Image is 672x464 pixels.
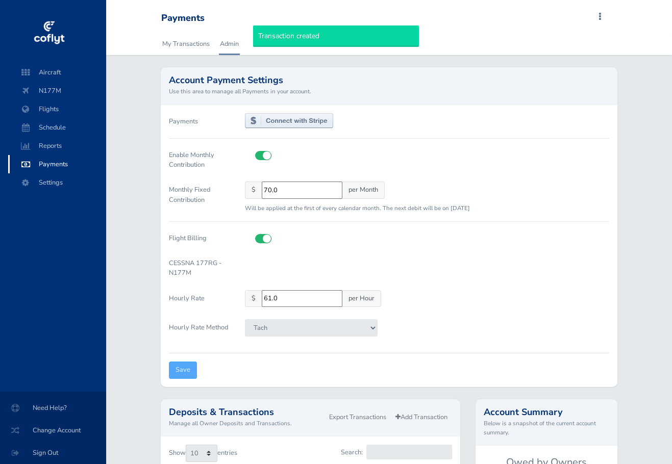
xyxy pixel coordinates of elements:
div: Payments [161,13,205,24]
label: Monthly Fixed Contribution [161,182,237,213]
span: per Month [342,182,385,198]
span: N177M [18,82,96,100]
select: Showentries [186,445,217,462]
input: Search: [366,445,452,459]
label: Search: [341,445,452,459]
div: Transaction created [253,25,419,47]
a: Add Transaction [391,410,452,425]
h2: Account Summary [484,407,609,417]
label: Hourly Rate Method [161,319,237,345]
label: Hourly Rate [161,290,237,311]
img: coflyt logo [32,18,66,48]
span: Settings [18,173,96,192]
span: $ [245,182,262,198]
label: Payments [169,113,198,130]
h2: Deposits & Transactions [169,407,324,417]
label: CESSNA 177RG - N177M [161,255,237,281]
label: Enable Monthly Contribution [161,147,237,173]
small: Will be applied at the first of every calendar month. The next debit will be on [DATE] [245,204,470,212]
span: Reports [18,137,96,155]
a: Export Transactions [325,410,391,425]
small: Manage all Owner Deposits and Transactions. [169,419,324,428]
span: Payments [18,155,96,173]
span: Need Help? [12,399,94,417]
label: Show entries [169,445,237,462]
span: per Hour [342,290,381,307]
a: Admin [219,33,240,55]
input: Save [169,362,197,378]
span: Sign Out [12,444,94,462]
a: My Transactions [161,33,211,55]
small: Below is a snapshot of the current account summary. [484,419,609,437]
span: Aircraft [18,63,96,82]
span: $ [245,290,262,307]
span: Change Account [12,421,94,440]
span: Schedule [18,118,96,137]
h2: Account Payment Settings [169,75,609,85]
label: Flight Billing [161,230,237,247]
small: Use this area to manage all Payments in your account. [169,87,609,96]
img: stripe-connect-c255eb9ebfc5316c8b257b833e9128a69e6f0df0262c56b5df0f3f4dcfbe27cf.png [245,113,333,128]
span: Flights [18,100,96,118]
